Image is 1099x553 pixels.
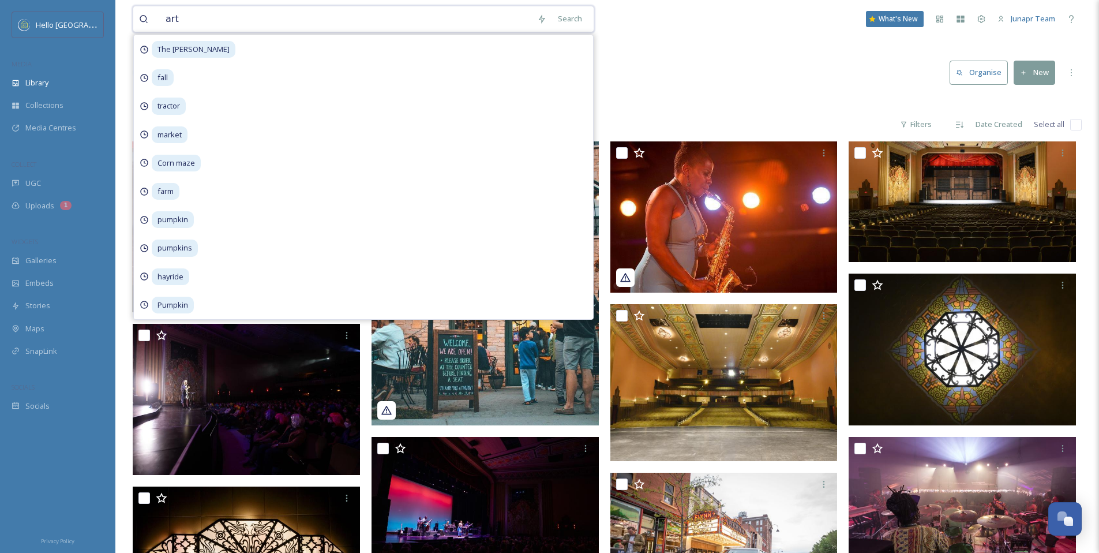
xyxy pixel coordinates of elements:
[1014,61,1055,84] button: New
[152,69,174,86] span: fall
[41,533,74,547] a: Privacy Policy
[25,200,54,211] span: Uploads
[12,160,36,169] span: COLLECT
[950,61,1008,84] button: Organise
[133,324,360,476] img: Flynn Theater (5).jpg
[552,8,588,30] div: Search
[152,240,198,256] span: pumpkins
[25,278,54,289] span: Embeds
[36,19,129,30] span: Hello [GEOGRAPHIC_DATA]
[1048,502,1082,536] button: Open Chat
[152,211,194,228] span: pumpkin
[25,178,41,189] span: UGC
[41,537,74,545] span: Privacy Policy
[133,119,156,130] span: 14 file s
[12,383,35,391] span: SOCIALS
[152,155,201,171] span: Corn maze
[12,59,32,68] span: MEDIA
[992,8,1061,30] a: Junapr Team
[152,297,194,313] span: Pumpkin
[152,126,187,143] span: market
[849,274,1076,425] img: Flynn Theater (3).jpg
[25,77,48,88] span: Library
[152,98,186,114] span: tractor
[970,113,1028,136] div: Date Created
[25,255,57,266] span: Galleries
[152,41,235,58] span: The [PERSON_NAME]
[25,401,50,412] span: Socials
[610,304,838,461] img: Flynn Theater (1).jpg
[25,346,57,357] span: SnapLink
[152,183,179,200] span: farm
[1034,119,1064,130] span: Select all
[133,141,360,312] img: 423bbcdf-a75d-24d1-5475-24d23448860d.jpg
[25,323,44,334] span: Maps
[12,237,38,246] span: WIDGETS
[25,100,63,111] span: Collections
[849,141,1076,262] img: Flynn Theater.jpg
[160,6,531,32] input: Search your library
[894,113,937,136] div: Filters
[60,201,72,210] div: 1
[18,19,30,31] img: images.png
[950,61,1014,84] a: Organise
[610,141,838,293] img: 84266eb0-aa2d-df7d-85c1-da310522b3e8.jpg
[25,300,50,311] span: Stories
[866,11,924,27] a: What's New
[1011,13,1055,24] span: Junapr Team
[25,122,76,133] span: Media Centres
[152,268,189,285] span: hayride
